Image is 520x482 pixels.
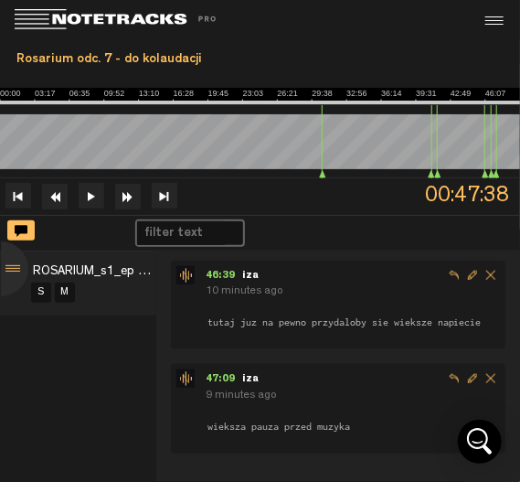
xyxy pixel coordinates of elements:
span: 10 minutes ago [206,286,282,297]
span: 47:09 [206,374,242,385]
img: star-track.png [176,266,195,284]
span: Edit comment [463,370,482,388]
img: star-track.png [176,370,195,388]
span: 46:39 [206,271,242,282]
span: Edit comment [463,266,482,284]
span: iza [242,374,259,385]
div: Rosarium odc. 7 - do kolaudacji [7,44,513,76]
span: 9 minutes ago [206,391,276,402]
span: Delete comment [482,370,500,388]
input: filter text [137,221,225,245]
a: S [31,283,51,303]
span: wieksza pauza przed muzyka [206,419,352,434]
span: Delete comment [482,266,500,284]
span: iza [242,271,259,282]
span: 00:47:38 [425,178,520,213]
span: Reply to comment [445,266,463,284]
span: Reply to comment [445,370,463,388]
span: tutaj juz na pewno przydaloby sie wieksze napiecie [206,315,483,329]
span: ROSARIUM_s1_ep 7_v2_StereoBinaural [33,265,249,278]
img: logo_white.svg [15,9,234,30]
div: Open Intercom Messenger [458,420,502,464]
a: M [55,283,75,303]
